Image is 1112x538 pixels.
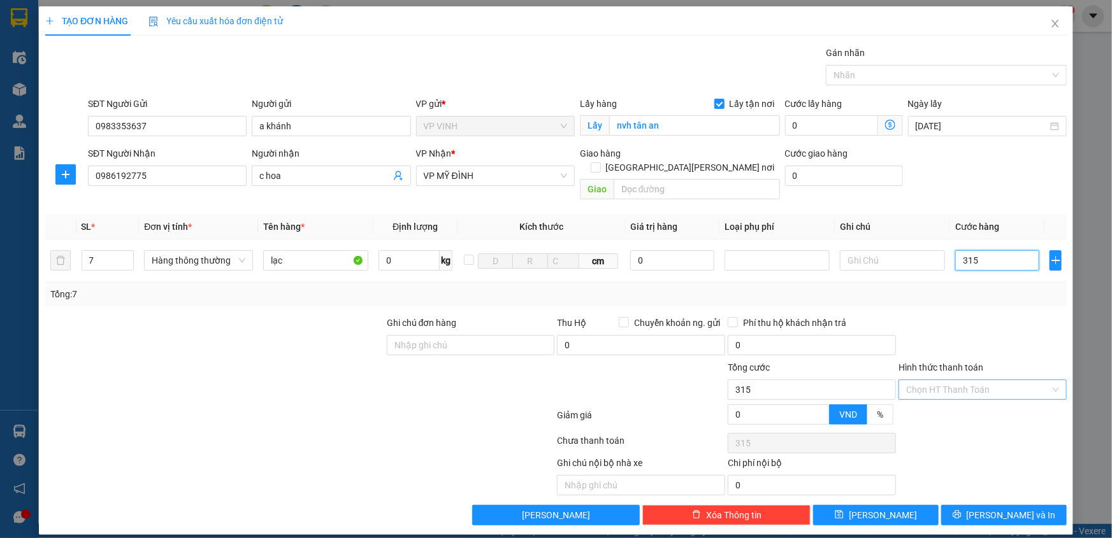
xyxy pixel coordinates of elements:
[614,179,780,199] input: Dọc đường
[826,48,865,58] label: Gán nhãn
[601,160,780,174] span: [GEOGRAPHIC_DATA][PERSON_NAME] nơi
[440,250,452,271] span: kg
[630,250,714,271] input: 0
[393,222,438,232] span: Định lượng
[252,146,410,160] div: Người nhận
[416,97,575,111] div: VP gửi
[885,120,895,130] span: dollar-circle
[725,97,780,111] span: Lấy tận nơi
[557,456,725,475] div: Ghi chú nội bộ nhà xe
[955,222,999,232] span: Cước hàng
[785,115,878,136] input: Cước lấy hàng
[416,148,452,159] span: VP Nhận
[785,166,903,186] input: Cước giao hàng
[813,505,939,525] button: save[PERSON_NAME]
[547,253,579,269] input: C
[579,253,618,269] span: cm
[556,434,727,456] div: Chưa thanh toán
[785,148,848,159] label: Cước giao hàng
[953,510,962,520] span: printer
[45,16,128,26] span: TẠO ĐƠN HÀNG
[839,409,857,420] span: VND
[393,171,403,181] span: user-add
[152,251,245,270] span: Hàng thông thường
[557,318,586,328] span: Thu Hộ
[719,215,835,239] th: Loại phụ phí
[642,505,811,525] button: deleteXóa Thông tin
[56,169,75,180] span: plus
[148,16,283,26] span: Yêu cầu xuất hóa đơn điện tử
[580,99,617,109] span: Lấy hàng
[424,166,567,185] span: VP MỸ ĐÌNH
[785,99,842,109] label: Cước lấy hàng
[835,510,844,520] span: save
[263,250,368,271] input: VD: Bàn, Ghế
[472,505,640,525] button: [PERSON_NAME]
[609,115,780,136] input: Lấy tận nơi
[967,508,1056,522] span: [PERSON_NAME] và In
[512,253,548,269] input: R
[144,222,192,232] span: Đơn vị tính
[519,222,563,232] span: Kích thước
[387,335,555,355] input: Ghi chú đơn hàng
[877,409,883,420] span: %
[556,408,727,430] div: Giảm giá
[252,97,410,111] div: Người gửi
[88,97,247,111] div: SĐT Người Gửi
[630,222,677,232] span: Giá trị hàng
[1037,6,1073,42] button: Close
[941,505,1067,525] button: printer[PERSON_NAME] và In
[728,362,770,372] span: Tổng cước
[50,287,430,301] div: Tổng: 7
[728,456,896,475] div: Chi phí nội bộ
[55,164,76,185] button: plus
[899,362,983,372] label: Hình thức thanh toán
[1050,250,1062,271] button: plus
[706,508,762,522] span: Xóa Thông tin
[580,115,609,136] span: Lấy
[424,117,567,136] span: VP VINH
[88,146,247,160] div: SĐT Người Nhận
[908,99,942,109] label: Ngày lấy
[580,179,614,199] span: Giao
[478,253,514,269] input: D
[387,318,457,328] label: Ghi chú đơn hàng
[1050,255,1061,265] span: plus
[557,475,725,495] input: Nhập ghi chú
[835,215,950,239] th: Ghi chú
[263,222,305,232] span: Tên hàng
[692,510,701,520] span: delete
[849,508,917,522] span: [PERSON_NAME]
[916,119,1048,133] input: Ngày lấy
[840,250,945,271] input: Ghi Chú
[1050,18,1060,29] span: close
[50,250,71,271] button: delete
[738,316,851,330] span: Phí thu hộ khách nhận trả
[629,316,725,330] span: Chuyển khoản ng. gửi
[148,17,159,27] img: icon
[45,17,54,25] span: plus
[82,222,92,232] span: SL
[580,148,621,159] span: Giao hàng
[522,508,590,522] span: [PERSON_NAME]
